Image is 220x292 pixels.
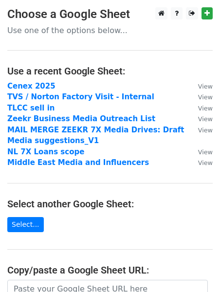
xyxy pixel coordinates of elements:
[198,148,213,156] small: View
[7,198,213,210] h4: Select another Google Sheet:
[7,264,213,276] h4: Copy/paste a Google Sheet URL:
[188,147,213,156] a: View
[198,83,213,90] small: View
[188,126,213,134] a: View
[188,114,213,123] a: View
[7,217,44,232] a: Select...
[188,104,213,112] a: View
[188,82,213,91] a: View
[198,93,213,101] small: View
[198,127,213,134] small: View
[7,92,154,101] a: TVS / Norton Factory Visit - Internal
[7,114,155,123] a: Zeekr Business Media Outreach List
[198,115,213,123] small: View
[7,158,149,167] a: Middle East Media and Influencers
[198,159,213,166] small: View
[7,104,55,112] a: TLCC sell in
[7,147,84,156] a: NL 7X Loans scope
[188,158,213,167] a: View
[188,92,213,101] a: View
[7,82,55,91] a: Cenex 2025
[7,65,213,77] h4: Use a recent Google Sheet:
[7,25,213,36] p: Use one of the options below...
[198,105,213,112] small: View
[7,126,184,146] a: MAIL MERGE ZEEKR 7X Media Drives: Draft Media suggestions_V1
[7,7,213,21] h3: Choose a Google Sheet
